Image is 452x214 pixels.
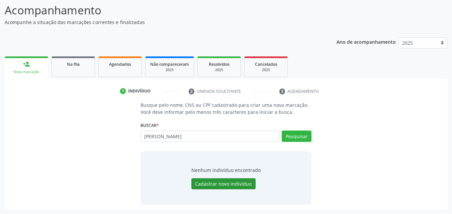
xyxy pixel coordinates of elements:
div: Indivíduo [128,88,151,94]
span: Resolvidos [209,61,230,67]
button: Cadastrar novo indivíduo [191,178,256,190]
button: Pesquisar [282,131,311,142]
span: Não compareceram [150,61,189,67]
div: person_add [23,60,30,68]
p: Busque pelo nome, CNS ou CPF cadastrado para criar uma nova marcação. Você deve informar pelo men... [141,101,312,116]
span: Cancelados [255,61,277,67]
span: Agendados [109,61,131,67]
p: Acompanhamento [5,2,314,19]
p: Ano de acompanhamento [337,37,396,46]
label: Buscar [141,120,159,131]
div: Nenhum indivíduo encontrado [191,167,261,174]
input: Busque por nome, CNS ou CPF [141,131,280,142]
div: 2025 [249,67,283,72]
div: 1 [120,88,126,94]
p: Acompanhe a situação das marcações correntes e finalizadas [5,19,314,26]
div: 2025 [202,67,236,72]
div: 2025 [150,67,189,72]
div: Nova marcação [9,69,43,74]
span: Na fila [67,61,80,67]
